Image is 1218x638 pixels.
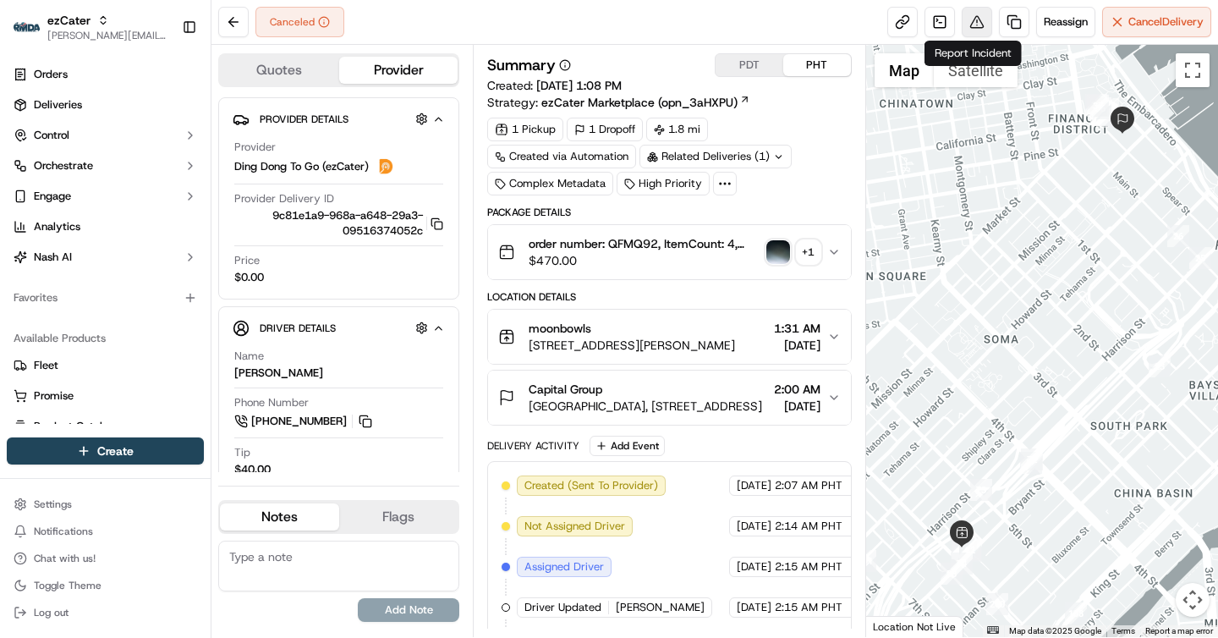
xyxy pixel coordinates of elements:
[487,172,613,195] div: Complex Metadata
[7,61,204,88] a: Orders
[7,382,204,410] button: Promise
[536,78,622,93] span: [DATE] 1:08 PM
[7,352,204,379] button: Fleet
[783,54,851,76] button: PHT
[854,550,876,572] div: 191
[119,419,205,432] a: Powered byPylon
[1094,103,1116,125] div: 33
[34,358,58,373] span: Fleet
[774,381,820,398] span: 2:00 AM
[234,462,271,477] div: $40.00
[529,235,759,252] span: order number: QFMQ92, ItemCount: 4, itemDescriptions: 1 BYO Steak Package, 1 BYO BBQ Chicken Pack...
[1102,7,1211,37] button: CancelDelivery
[234,445,250,460] span: Tip
[1111,626,1135,635] a: Terms (opens in new tab)
[34,158,93,173] span: Orchestrate
[1145,626,1213,635] a: Report a map error
[7,325,204,352] div: Available Products
[524,600,601,615] span: Driver Updated
[1089,97,1111,119] div: 36
[76,162,277,179] div: Start new chat
[255,7,344,37] button: Canceled
[52,308,137,322] span: [PERSON_NAME]
[955,534,977,556] div: 20
[34,388,74,404] span: Promise
[529,252,759,269] span: $470.00
[766,240,820,264] button: photo_proof_of_delivery image+1
[136,371,278,402] a: 💻API Documentation
[251,414,347,429] span: [PHONE_NUMBER]
[17,292,44,319] img: Jandy Espique
[1021,448,1043,470] div: 72
[775,559,842,575] span: 2:15 AM PHT
[797,240,820,264] div: + 1
[487,77,622,94] span: Created:
[617,172,710,195] div: High Priority
[1176,53,1210,87] button: Toggle fullscreen view
[775,478,842,493] span: 2:07 AM PHT
[7,213,204,240] a: Analytics
[1090,100,1112,122] div: 28
[17,380,30,393] div: 📗
[7,413,204,440] button: Product Catalog
[1189,247,1211,269] div: 25
[590,436,665,456] button: Add Event
[234,159,369,174] span: Ding Dong To Go (ezCater)
[487,290,851,304] div: Location Details
[34,97,82,113] span: Deliveries
[233,314,445,342] button: Driver Details
[10,371,136,402] a: 📗Knowledge Base
[14,358,197,373] a: Fleet
[616,600,705,615] span: [PERSON_NAME]
[234,208,443,239] button: 9c81e1a9-968a-a648-29a3-09516374052c
[529,381,602,398] span: Capital Group
[866,616,963,637] div: Location Not Live
[34,128,69,143] span: Control
[870,615,926,637] a: Open this area in Google Maps (opens a new window)
[737,600,771,615] span: [DATE]
[7,122,204,149] button: Control
[737,559,771,575] span: [DATE]
[7,601,204,624] button: Log out
[34,219,80,234] span: Analytics
[774,337,820,354] span: [DATE]
[924,41,1022,66] div: Report Incident
[143,380,156,393] div: 💻
[1096,106,1118,128] div: 34
[7,520,204,543] button: Notifications
[959,539,981,561] div: 22
[339,503,458,531] button: Flags
[17,246,44,273] img: Asif Zaman Khan
[234,191,334,206] span: Provider Delivery ID
[488,310,850,364] button: moonbowls[STREET_ADDRESS][PERSON_NAME]1:31 AM[DATE]
[34,67,68,82] span: Orders
[47,29,168,42] span: [PERSON_NAME][EMAIL_ADDRESS][DOMAIN_NAME]
[529,320,591,337] span: moonbowls
[487,439,579,453] div: Delivery Activity
[17,220,113,234] div: Past conversations
[7,7,175,47] button: ezCaterezCater[PERSON_NAME][EMAIL_ADDRESS][DOMAIN_NAME]
[97,443,134,459] span: Create
[36,162,66,192] img: 8016278978528_b943e370aa5ada12b00a_72.png
[52,262,137,276] span: [PERSON_NAME]
[1090,101,1112,123] div: 29
[234,349,264,364] span: Name
[34,378,129,395] span: Knowledge Base
[986,593,1008,615] div: 200
[150,262,184,276] span: [DATE]
[1149,355,1171,377] div: 23
[1036,7,1095,37] button: Reassign
[44,109,304,127] input: Got a question? Start typing here...
[7,284,204,311] div: Favorites
[34,309,47,322] img: 1736555255976-a54dd68f-1ca7-489b-9aae-adbdc363a1c4
[488,225,850,279] button: order number: QFMQ92, ItemCount: 4, itemDescriptions: 1 BYO Steak Package, 1 BYO BBQ Chicken Pack...
[541,94,750,111] a: ezCater Marketplace (opn_3aHXPU)
[775,600,842,615] span: 2:15 AM PHT
[1065,602,1087,624] div: 188
[524,559,604,575] span: Assigned Driver
[487,118,563,141] div: 1 Pickup
[34,498,72,511] span: Settings
[34,263,47,277] img: 1736555255976-a54dd68f-1ca7-489b-9aae-adbdc363a1c4
[952,537,974,559] div: 19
